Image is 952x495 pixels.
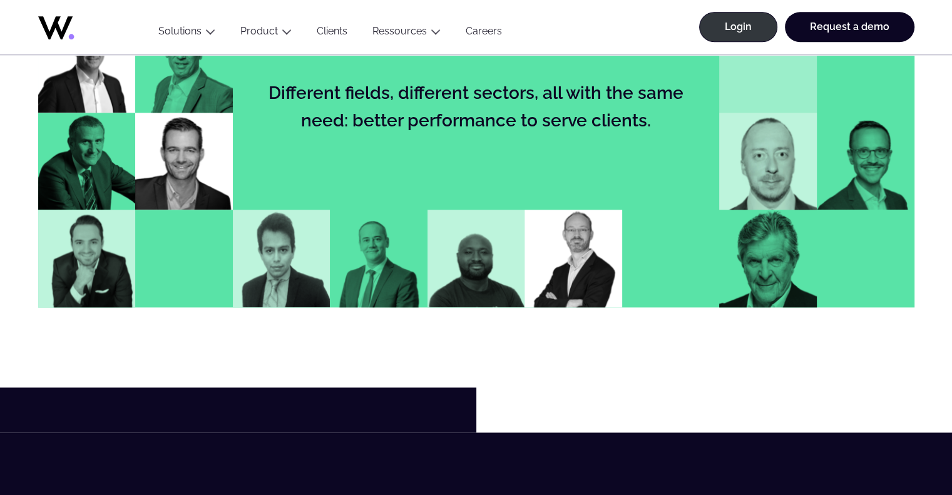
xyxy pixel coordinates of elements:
[372,25,427,37] a: Ressources
[228,25,304,42] button: Product
[719,113,817,210] img: A satisfied customer
[360,25,453,42] button: Ressources
[240,25,278,37] a: Product
[719,210,817,307] img: A satisfied customer
[38,113,136,210] img: A satisfied customer
[330,210,427,307] img: A satisfied customer
[817,113,914,210] img: A satisfied customer
[785,12,914,42] a: Request a demo
[525,210,622,307] img: A satisfied customer
[453,25,514,42] a: Careers
[427,210,525,307] img: A satisfied customer
[699,12,777,42] a: Login
[135,113,233,210] img: A satisfied customer
[233,210,330,307] img: A satisfied customer
[135,15,233,113] img: A satisfied customer
[146,25,228,42] button: Solutions
[869,412,934,477] iframe: Chatbot
[245,79,707,135] p: Different fields, different sectors, all with the same need: better performance to serve clients.
[38,15,136,113] img: A satisfied customer
[38,210,136,307] img: A satisfied customer
[304,25,360,42] a: Clients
